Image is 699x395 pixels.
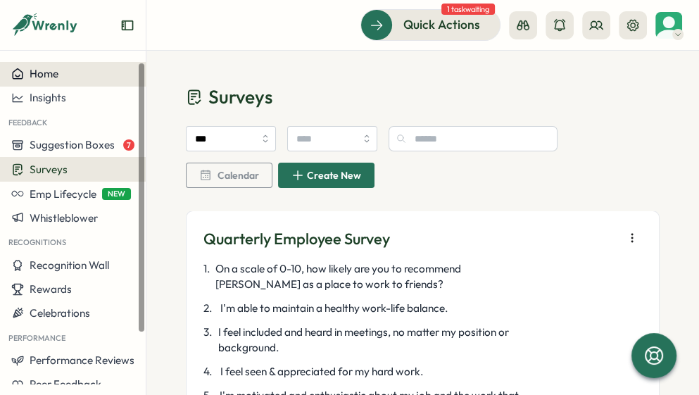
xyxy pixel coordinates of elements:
[30,353,134,367] span: Performance Reviews
[208,84,272,109] span: Surveys
[120,18,134,32] button: Expand sidebar
[30,306,90,320] span: Celebrations
[186,163,272,188] button: Calendar
[278,163,374,188] button: Create New
[218,325,519,356] span: I feel included and heard in meetings, no matter my position or background.
[102,188,131,200] span: NEW
[403,15,480,34] span: Quick Actions
[218,170,259,180] span: Calendar
[203,301,218,316] span: 2 .
[203,364,218,380] span: 4 .
[30,282,72,296] span: Rewards
[30,258,109,272] span: Recognition Wall
[655,12,682,39] img: April
[30,67,58,80] span: Home
[30,377,101,391] span: Peer Feedback
[30,163,68,176] span: Surveys
[30,91,66,104] span: Insights
[220,364,423,380] span: I feel seen & appreciated for my hard work.
[30,138,115,151] span: Suggestion Boxes
[203,228,390,250] p: Quarterly Employee Survey
[220,301,448,316] span: I'm able to maintain a healthy work-life balance.
[30,211,98,225] span: Whistleblower
[123,139,134,151] span: 7
[215,261,519,292] span: On a scale of 0-10, how likely are you to recommend [PERSON_NAME] as a place to work to friends?
[203,261,213,292] span: 1 .
[360,9,500,40] button: Quick Actions
[441,4,495,15] span: 1 task waiting
[30,187,96,201] span: Emp Lifecycle
[203,325,215,356] span: 3 .
[307,170,361,180] span: Create New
